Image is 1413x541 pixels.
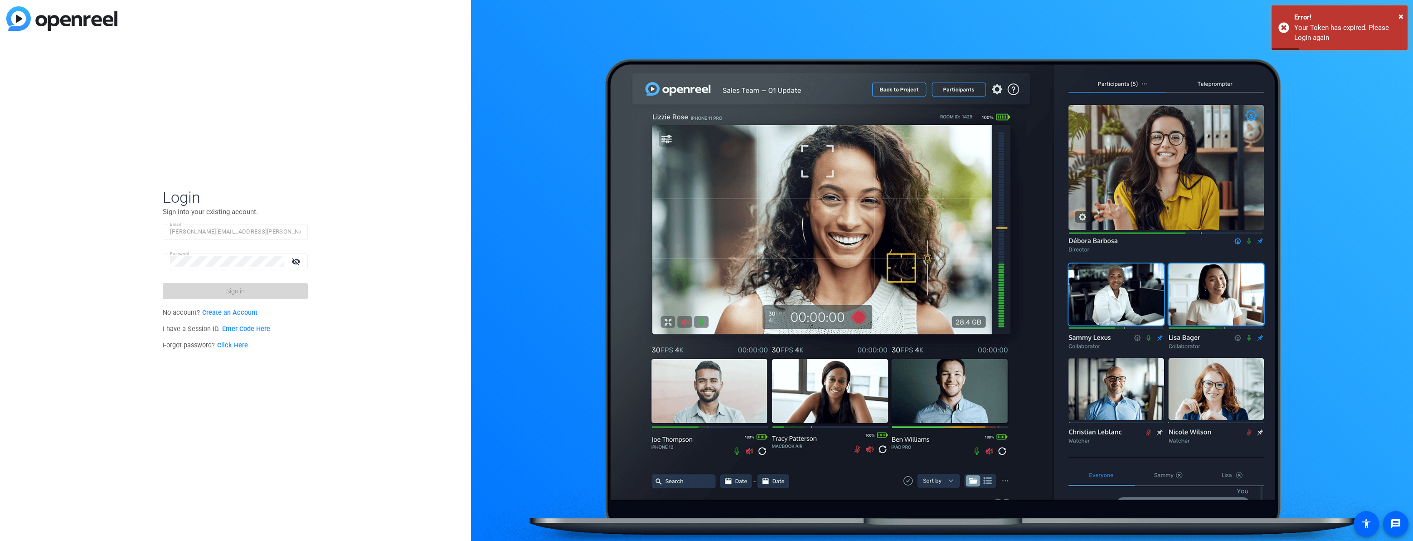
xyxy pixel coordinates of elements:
span: I have a Session ID. [163,325,270,333]
span: Login [163,188,308,207]
a: Enter Code Here [222,325,270,333]
input: Enter Email Address [170,226,301,237]
a: Create an Account [202,309,257,317]
mat-icon: message [1390,518,1401,529]
span: × [1398,11,1403,22]
div: Error! [1294,12,1401,23]
a: Click Here [217,341,248,349]
mat-label: Password [170,251,189,256]
mat-label: Email [170,222,181,227]
p: Sign into your existing account. [163,207,308,217]
span: No account? [163,309,257,317]
mat-icon: visibility_off [286,255,308,268]
button: Close [1398,10,1403,23]
img: blue-gradient.svg [6,6,117,31]
mat-icon: accessibility [1361,518,1372,529]
span: Forgot password? [163,341,248,349]
div: Your Token has expired. Please Login again [1294,23,1401,43]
